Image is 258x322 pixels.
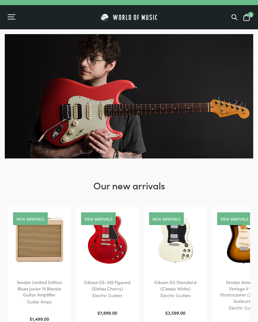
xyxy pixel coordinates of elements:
bdi: 1,499.00 [30,316,49,322]
h2: Gibson SG Standard (Classic White) [150,279,201,292]
iframe: Chat with our support team [166,252,258,322]
p: Guitar Amps [14,298,65,305]
a: New arrivals [17,217,44,221]
h2: Our new arrivals [8,179,250,207]
img: Gibson SG Standard Classic White close view [150,214,201,264]
p: Electric Guitars [82,292,133,299]
img: Fender Blues Junior IV Blonde front view [14,214,65,264]
h2: Fender Limited Edition Blues Junior IV Blonde Guitar Amplifier [14,279,65,298]
img: Fender-Ultraluxe-Hero [5,34,253,158]
span: $ [30,316,32,322]
img: Gibson ES335 Figured Sixties Cherry close view [82,214,133,264]
img: World of Music [100,13,159,22]
a: New arrivals [85,217,112,221]
p: Electric Guitars [150,292,201,299]
a: New arrivals [221,217,248,221]
a: New arrivals [153,217,180,221]
span: $ [97,310,100,316]
span: 0 [248,12,254,18]
h2: Gibson ES-335 Figured (Sixties Cherry) [82,279,133,292]
bdi: 7,899.00 [97,310,117,316]
div: Menu [8,14,68,20]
